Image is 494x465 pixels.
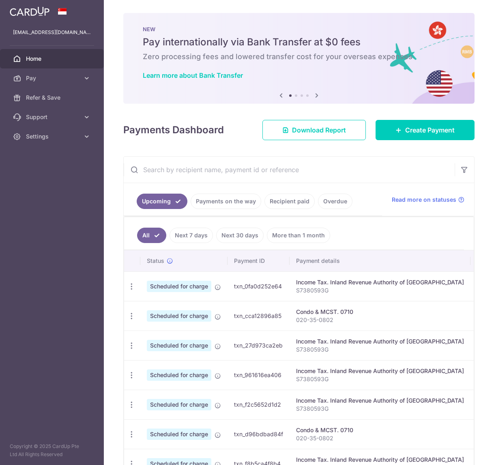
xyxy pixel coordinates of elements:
[26,55,79,63] span: Home
[296,456,464,464] div: Income Tax. Inland Revenue Authority of [GEOGRAPHIC_DATA]
[10,6,49,16] img: CardUp
[296,278,464,286] div: Income Tax. Inland Revenue Authority of [GEOGRAPHIC_DATA]
[123,123,224,137] h4: Payments Dashboard
[191,194,261,209] a: Payments on the way
[228,271,290,301] td: txn_0fa0d252e64
[216,228,264,243] a: Next 30 days
[13,28,91,36] p: [EMAIL_ADDRESS][DOMAIN_NAME]
[228,301,290,331] td: txn_cca12896a85
[124,157,455,183] input: Search by recipient name, payment id or reference
[296,405,464,413] p: S7380593G
[296,286,464,294] p: S7380593G
[228,419,290,449] td: txn_d96bdbad84f
[392,196,464,204] a: Read more on statuses
[376,120,475,140] a: Create Payment
[296,308,464,316] div: Condo & MCST. 0710
[296,397,464,405] div: Income Tax. Inland Revenue Authority of [GEOGRAPHIC_DATA]
[267,228,330,243] a: More than 1 month
[26,113,79,121] span: Support
[228,250,290,271] th: Payment ID
[292,125,346,135] span: Download Report
[26,74,79,82] span: Pay
[228,331,290,360] td: txn_27d973ca2eb
[170,228,213,243] a: Next 7 days
[137,228,166,243] a: All
[318,194,352,209] a: Overdue
[147,281,211,292] span: Scheduled for charge
[296,316,464,324] p: 020-35-0802
[143,36,455,49] h5: Pay internationally via Bank Transfer at $0 fees
[147,257,164,265] span: Status
[262,120,366,140] a: Download Report
[147,340,211,351] span: Scheduled for charge
[290,250,470,271] th: Payment details
[143,71,243,79] a: Learn more about Bank Transfer
[264,194,315,209] a: Recipient paid
[296,337,464,346] div: Income Tax. Inland Revenue Authority of [GEOGRAPHIC_DATA]
[147,369,211,381] span: Scheduled for charge
[143,52,455,62] h6: Zero processing fees and lowered transfer cost for your overseas expenses
[143,26,455,32] p: NEW
[296,346,464,354] p: S7380593G
[147,429,211,440] span: Scheduled for charge
[228,360,290,390] td: txn_961616ea406
[137,194,187,209] a: Upcoming
[296,375,464,383] p: S7380593G
[296,426,464,434] div: Condo & MCST. 0710
[26,94,79,102] span: Refer & Save
[147,310,211,322] span: Scheduled for charge
[147,399,211,410] span: Scheduled for charge
[296,434,464,442] p: 020-35-0802
[228,390,290,419] td: txn_f2c5652d1d2
[392,196,456,204] span: Read more on statuses
[296,367,464,375] div: Income Tax. Inland Revenue Authority of [GEOGRAPHIC_DATA]
[26,132,79,141] span: Settings
[405,125,455,135] span: Create Payment
[123,13,475,104] img: Bank transfer banner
